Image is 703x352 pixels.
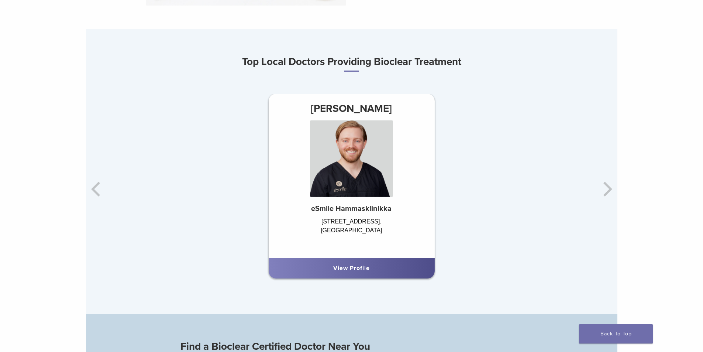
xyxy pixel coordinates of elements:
[268,217,434,250] div: [STREET_ADDRESS]. [GEOGRAPHIC_DATA]
[333,264,370,272] a: View Profile
[268,100,434,117] h3: [PERSON_NAME]
[311,204,392,213] strong: eSmile Hammasklinikka
[579,324,653,344] a: Back To Top
[310,120,393,197] img: Dr. Mikko Gustafsson
[86,53,617,72] h3: Top Local Doctors Providing Bioclear Treatment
